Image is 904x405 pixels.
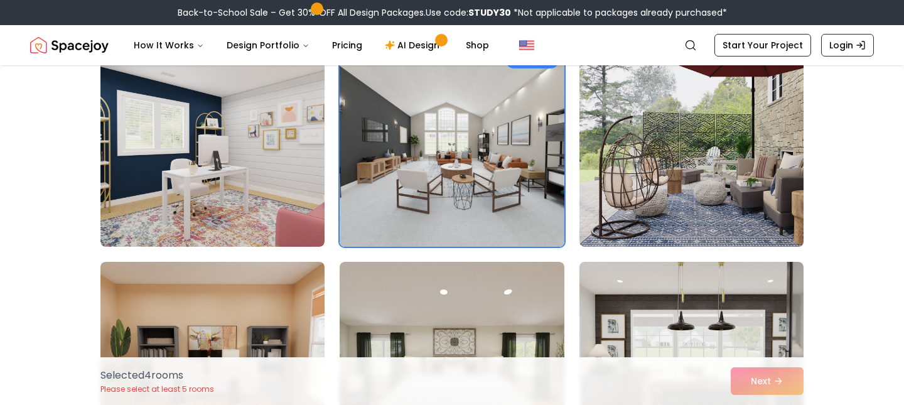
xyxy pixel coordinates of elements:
p: Please select at least 5 rooms [100,384,214,394]
a: Spacejoy [30,33,109,58]
button: How It Works [124,33,214,58]
a: Shop [456,33,499,58]
a: Start Your Project [714,34,811,57]
img: Room room-32 [340,46,564,247]
nav: Main [124,33,499,58]
a: AI Design [375,33,453,58]
img: United States [519,38,534,53]
img: Room room-31 [100,46,325,247]
a: Pricing [322,33,372,58]
p: Selected 4 room s [100,368,214,383]
span: Use code: [426,6,511,19]
a: Login [821,34,874,57]
div: Back-to-School Sale – Get 30% OFF All Design Packages. [178,6,727,19]
button: Design Portfolio [217,33,320,58]
img: Room room-33 [574,41,809,252]
img: Spacejoy Logo [30,33,109,58]
nav: Global [30,25,874,65]
b: STUDY30 [468,6,511,19]
span: *Not applicable to packages already purchased* [511,6,727,19]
